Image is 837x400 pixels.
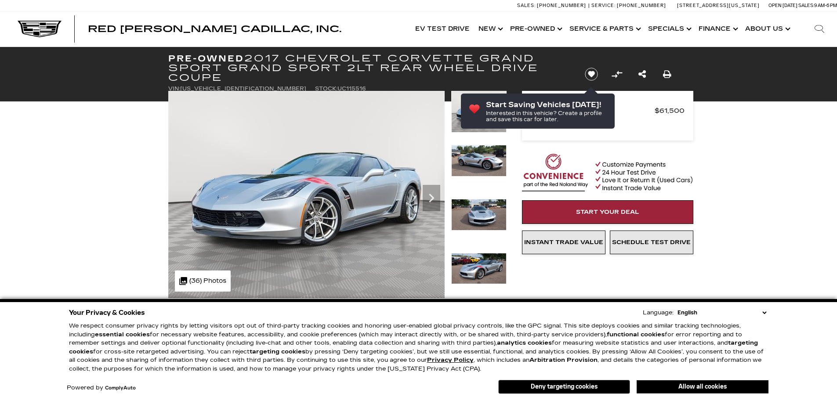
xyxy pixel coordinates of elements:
span: Red [PERSON_NAME] Cadillac, Inc. [88,24,341,34]
a: Sales: [PHONE_NUMBER] [517,3,588,8]
span: Instant Trade Value [524,239,603,246]
div: Powered by [67,385,136,391]
strong: Arbitration Provision [529,357,598,364]
img: Used 2017 BLADE SILVER METALLIC Chevrolet Grand Sport 2LT image 1 [451,91,507,133]
button: Deny targeting cookies [498,380,630,394]
img: Used 2017 BLADE SILVER METALLIC Chevrolet Grand Sport 2LT image 3 [451,199,507,231]
a: Schedule Test Drive [610,231,693,254]
strong: targeting cookies [250,348,305,355]
p: We respect consumer privacy rights by letting visitors opt out of third-party tracking cookies an... [69,322,768,373]
span: Start Your Deal [576,209,639,216]
a: Service: [PHONE_NUMBER] [588,3,668,8]
span: 9 AM-6 PM [814,3,837,8]
a: Service & Parts [565,11,644,47]
span: Schedule Test Drive [612,239,691,246]
a: Red [PERSON_NAME] $61,500 [531,105,685,117]
button: Compare vehicle [610,68,623,81]
span: $61,500 [655,105,685,117]
div: Next [423,185,440,211]
span: Service: [591,3,616,8]
img: Used 2017 BLADE SILVER METALLIC Chevrolet Grand Sport 2LT image 1 [168,91,445,298]
a: About Us [741,11,793,47]
span: UC115516 [337,86,366,92]
strong: targeting cookies [69,339,758,355]
a: Finance [694,11,741,47]
img: Used 2017 BLADE SILVER METALLIC Chevrolet Grand Sport 2LT image 4 [451,253,507,285]
span: [PHONE_NUMBER] [537,3,586,8]
strong: analytics cookies [497,339,552,346]
span: Stock: [315,86,337,92]
a: ComplyAuto [105,386,136,391]
img: Used 2017 BLADE SILVER METALLIC Chevrolet Grand Sport 2LT image 2 [451,145,507,177]
button: Allow all cookies [637,380,768,393]
span: Your Privacy & Cookies [69,306,145,319]
a: [STREET_ADDRESS][US_STATE] [677,3,760,8]
strong: functional cookies [607,331,665,338]
span: Sales: [517,3,536,8]
span: [PHONE_NUMBER] [617,3,666,8]
a: New [474,11,506,47]
a: Start Your Deal [522,200,693,224]
a: Instant Trade Value [522,231,605,254]
button: Save vehicle [582,67,601,81]
span: Sales: [798,3,814,8]
a: Privacy Policy [427,357,474,364]
a: Print this Pre-Owned 2017 Chevrolet Corvette Grand Sport Grand Sport 2LT Rear Wheel Drive Coupe [663,68,671,80]
div: Language: [643,310,674,316]
span: [US_VEHICLE_IDENTIFICATION_NUMBER] [180,86,306,92]
select: Language Select [675,308,768,317]
a: Details [531,117,685,129]
a: EV Test Drive [411,11,474,47]
a: Red [PERSON_NAME] Cadillac, Inc. [88,25,341,33]
img: Cadillac Dark Logo with Cadillac White Text [18,21,62,37]
a: Pre-Owned [506,11,565,47]
a: Specials [644,11,694,47]
h1: 2017 Chevrolet Corvette Grand Sport Grand Sport 2LT Rear Wheel Drive Coupe [168,54,570,83]
strong: essential cookies [95,331,150,338]
span: VIN: [168,86,180,92]
span: Open [DATE] [768,3,797,8]
span: Red [PERSON_NAME] [531,105,655,117]
div: (36) Photos [175,270,231,292]
strong: Pre-Owned [168,53,244,64]
a: Share this Pre-Owned 2017 Chevrolet Corvette Grand Sport Grand Sport 2LT Rear Wheel Drive Coupe [638,68,646,80]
